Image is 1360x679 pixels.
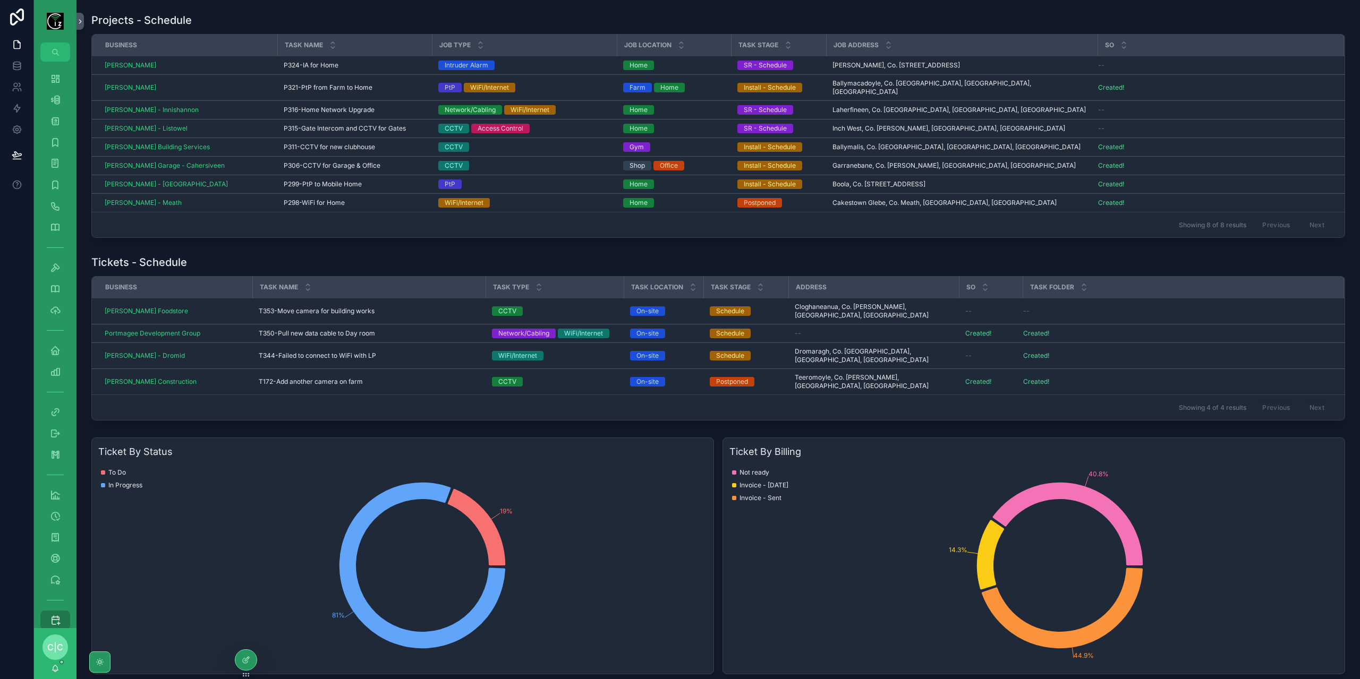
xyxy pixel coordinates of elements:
[438,83,610,92] a: PtPWiFi/Internet
[631,283,683,291] span: Task Location
[445,61,488,70] div: Intruder Alarm
[105,61,156,70] span: [PERSON_NAME]
[1074,651,1094,659] tspan: 44.9%
[492,329,617,338] a: Network/CablingWiFi/Internet
[47,641,63,654] span: C|C
[1023,307,1030,315] span: --
[832,106,1086,114] span: Laherfineen, Co. [GEOGRAPHIC_DATA], [GEOGRAPHIC_DATA], [GEOGRAPHIC_DATA]
[636,377,659,386] div: On-site
[1098,161,1124,169] a: Created!
[795,303,953,320] a: Cloghaneanua, Co. [PERSON_NAME], [GEOGRAPHIC_DATA], [GEOGRAPHIC_DATA]
[105,180,228,188] a: [PERSON_NAME] - [GEOGRAPHIC_DATA]
[105,106,271,114] a: [PERSON_NAME] - Innishannon
[1098,83,1124,91] a: Created!
[498,329,549,338] div: Network/Cabling
[710,306,782,316] a: Schedule
[105,161,225,170] a: [PERSON_NAME] Garage - Cahersiveen
[34,62,76,628] div: scrollable content
[445,105,496,115] div: Network/Cabling
[949,546,967,554] tspan: 14.3%
[832,124,1091,133] a: Inch West, Co. [PERSON_NAME], [GEOGRAPHIC_DATA], [GEOGRAPHIC_DATA]
[965,377,1016,386] a: Created!
[1098,61,1104,70] span: --
[630,179,648,189] div: Home
[108,468,126,477] span: To Do
[105,283,137,291] span: Business
[965,329,1016,338] a: Created!
[1098,199,1331,207] a: Created!
[564,329,603,338] div: WiFi/Internet
[284,106,426,114] a: P316-Home Network Upgrade
[1098,61,1331,70] a: --
[105,377,197,386] span: [PERSON_NAME] Construction
[105,106,199,114] a: [PERSON_NAME] - Innishannon
[716,306,744,316] div: Schedule
[105,329,246,338] a: Portmagee Development Group
[965,329,991,337] a: Created!
[1098,106,1331,114] a: --
[739,481,788,489] span: Invoice - [DATE]
[91,13,192,28] h1: Projects - Schedule
[832,106,1091,114] a: Laherfineen, Co. [GEOGRAPHIC_DATA], [GEOGRAPHIC_DATA], [GEOGRAPHIC_DATA]
[438,61,610,70] a: Intruder Alarm
[710,351,782,360] a: Schedule
[105,329,200,338] a: Portmagee Development Group
[105,377,246,386] a: [PERSON_NAME] Construction
[660,83,678,92] div: Home
[438,161,610,170] a: CCTV
[259,377,363,386] span: T172-Add another camera on farm
[795,373,953,390] a: Teeromoyle, Co. [PERSON_NAME], [GEOGRAPHIC_DATA], [GEOGRAPHIC_DATA]
[832,79,1091,96] span: Ballymacadoyle, Co. [GEOGRAPHIC_DATA], [GEOGRAPHIC_DATA], [GEOGRAPHIC_DATA]
[284,143,375,151] span: P311-CCTV for new clubhouse
[284,83,372,92] span: P321-PtP from Farm to Home
[832,143,1081,151] span: Ballymalis, Co. [GEOGRAPHIC_DATA], [GEOGRAPHIC_DATA], [GEOGRAPHIC_DATA]
[98,444,707,459] h3: Ticket By Status
[729,463,1338,667] div: chart
[795,329,801,338] span: --
[332,611,345,619] tspan: 81%
[711,283,751,291] span: Task Stage
[1098,161,1331,170] a: Created!
[832,199,1091,207] a: Cakestown Glebe, Co. Meath, [GEOGRAPHIC_DATA], [GEOGRAPHIC_DATA]
[105,351,185,360] a: [PERSON_NAME] - Dromid
[660,161,678,170] div: Office
[623,61,725,70] a: Home
[284,199,345,207] span: P298-WiFi for Home
[498,351,537,360] div: WiFi/Internet
[285,41,323,49] span: Task Name
[636,306,659,316] div: On-site
[105,199,182,207] a: [PERSON_NAME] - Meath
[260,283,298,291] span: Task Name
[630,105,648,115] div: Home
[105,41,137,49] span: Business
[511,105,549,115] div: WiFi/Internet
[445,161,463,170] div: CCTV
[1098,124,1104,133] span: --
[737,142,820,152] a: Install - Schedule
[259,329,479,338] a: T350-Pull new data cable to Day room
[744,179,796,189] div: Install - Schedule
[445,142,463,152] div: CCTV
[795,329,953,338] a: --
[1089,470,1109,478] tspan: 40.8%
[105,124,188,133] span: [PERSON_NAME] - Listowel
[284,106,375,114] span: P316-Home Network Upgrade
[832,161,1076,170] span: Garranebane, Co. [PERSON_NAME], [GEOGRAPHIC_DATA], [GEOGRAPHIC_DATA]
[630,351,697,360] a: On-site
[105,61,271,70] a: [PERSON_NAME]
[710,329,782,338] a: Schedule
[259,307,375,315] span: T353-Move camera for building works
[1098,106,1104,114] span: --
[744,105,787,115] div: SR - Schedule
[284,161,426,170] a: P306-CCTV for Garage & Office
[623,105,725,115] a: Home
[284,83,426,92] a: P321-PtP from Farm to Home
[438,124,610,133] a: CCTVAccess Control
[498,306,516,316] div: CCTV
[710,377,782,386] a: Postponed
[737,179,820,189] a: Install - Schedule
[1098,143,1331,151] a: Created!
